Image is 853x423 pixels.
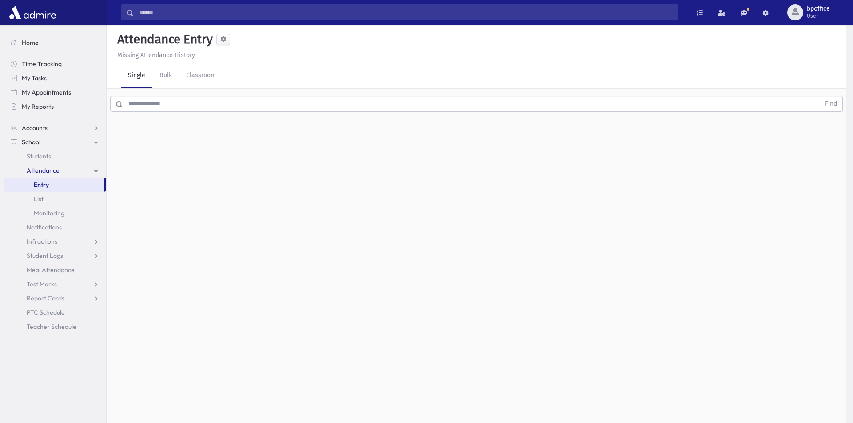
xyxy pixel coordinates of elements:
span: PTC Schedule [27,308,65,316]
a: Bulk [152,63,179,88]
a: Home [4,36,106,50]
span: School [22,138,40,146]
span: My Reports [22,103,54,111]
span: Infractions [27,237,57,245]
h5: Attendance Entry [114,32,213,47]
a: Accounts [4,121,106,135]
span: Student Logs [27,252,63,260]
a: My Tasks [4,71,106,85]
input: Search [134,4,678,20]
a: Notifications [4,220,106,234]
span: Report Cards [27,294,64,302]
a: Teacher Schedule [4,320,106,334]
a: Students [4,149,106,163]
a: Meal Attendance [4,263,106,277]
a: Time Tracking [4,57,106,71]
span: Home [22,39,39,47]
a: Entry [4,178,104,192]
span: Entry [34,181,49,189]
span: My Appointments [22,88,71,96]
span: Teacher Schedule [27,323,76,331]
span: Attendance [27,166,60,174]
img: AdmirePro [7,4,58,21]
a: School [4,135,106,149]
a: List [4,192,106,206]
span: Meal Attendance [27,266,75,274]
a: Single [121,63,152,88]
span: Students [27,152,51,160]
a: Test Marks [4,277,106,291]
a: My Appointments [4,85,106,99]
span: Test Marks [27,280,57,288]
span: List [34,195,44,203]
span: Accounts [22,124,48,132]
a: Monitoring [4,206,106,220]
span: Notifications [27,223,62,231]
span: Monitoring [34,209,64,217]
a: My Reports [4,99,106,114]
span: Time Tracking [22,60,62,68]
a: Student Logs [4,249,106,263]
span: bpoffice [807,5,830,12]
a: Classroom [179,63,223,88]
u: Missing Attendance History [117,51,195,59]
span: My Tasks [22,74,47,82]
a: Report Cards [4,291,106,305]
a: Infractions [4,234,106,249]
button: Find [820,96,842,111]
a: Attendance [4,163,106,178]
span: User [807,12,830,20]
a: PTC Schedule [4,305,106,320]
a: Missing Attendance History [114,51,195,59]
